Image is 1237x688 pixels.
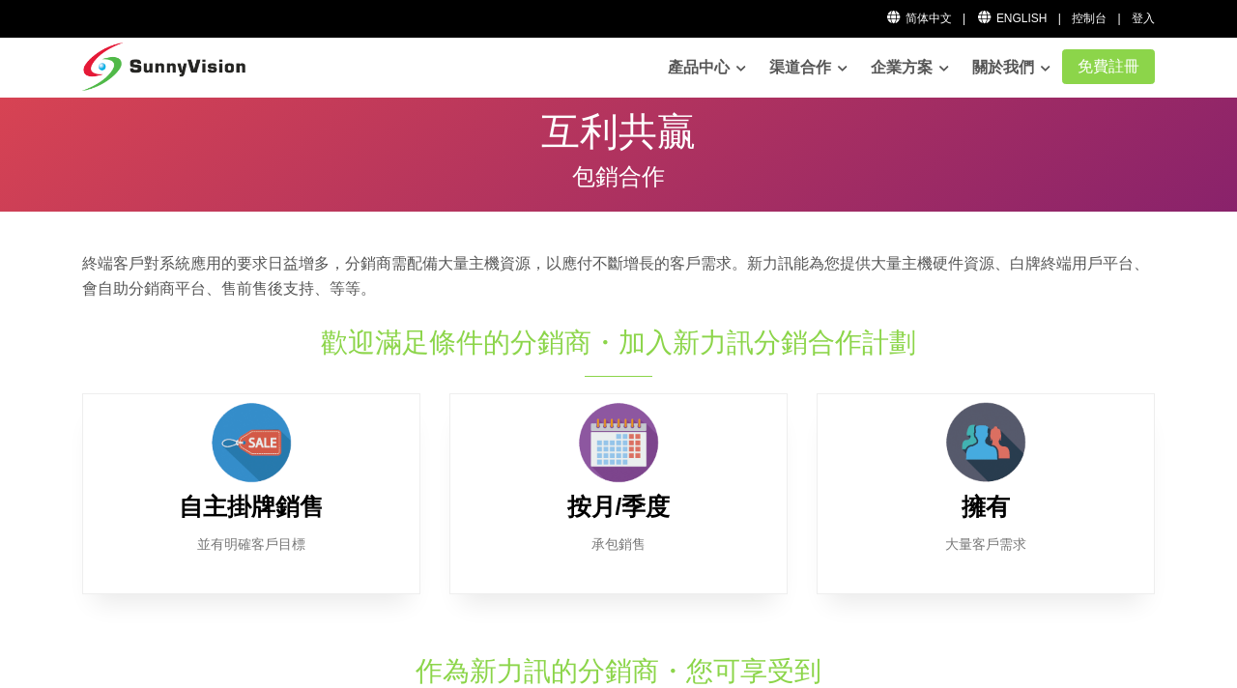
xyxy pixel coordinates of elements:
b: 擁有 [962,494,1010,520]
a: English [976,12,1047,25]
a: 登入 [1132,12,1155,25]
a: 简体中文 [885,12,952,25]
a: 關於我們 [972,48,1050,87]
p: 承包銷售 [479,533,758,555]
img: sales.png [203,394,300,491]
p: 包銷合作 [82,165,1155,188]
li: | [1118,10,1121,28]
a: 產品中心 [668,48,746,87]
a: 企業方案 [871,48,949,87]
p: 終端客戶對系統應用的要求日益增多，分銷商需配備大量主機資源，以應付不斷增長的客戶需求。新力訊能為您提供大量主機硬件資源、白牌終端用戶平台、會自助分銷商平台、售前售後支持、等等。 [82,251,1155,301]
a: 控制台 [1072,12,1107,25]
p: 大量客戶需求 [847,533,1125,555]
li: | [963,10,965,28]
p: 互利共贏 [82,112,1155,151]
p: 並有明確客戶目標 [112,533,390,555]
b: 自主掛牌銷售 [179,494,324,520]
h1: 歡迎滿足條件的分銷商・加入新力訊分銷合作計劃 [297,324,940,361]
a: 免費註冊 [1062,49,1155,84]
li: | [1058,10,1061,28]
a: 渠道合作 [769,48,848,87]
b: 按月/季度 [567,494,671,520]
img: customer.png [937,394,1034,491]
img: calendar.png [570,394,667,491]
